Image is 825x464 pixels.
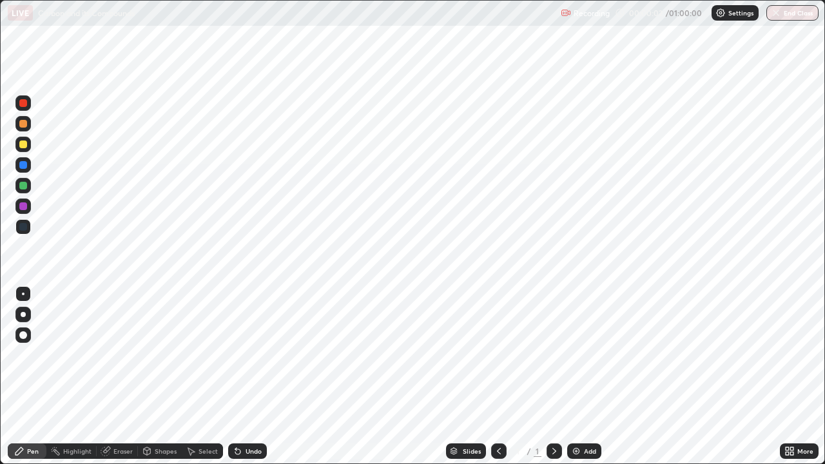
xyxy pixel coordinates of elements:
div: Slides [463,448,481,454]
img: class-settings-icons [715,8,726,18]
img: end-class-cross [771,8,781,18]
div: More [797,448,813,454]
div: Highlight [63,448,92,454]
button: End Class [766,5,819,21]
p: Settings [728,10,753,16]
div: Add [584,448,596,454]
p: ⁠Carbon and its Compounds [38,8,135,18]
div: Undo [246,448,262,454]
div: 1 [534,445,541,457]
p: Recording [574,8,610,18]
div: / [527,447,531,455]
img: recording.375f2c34.svg [561,8,571,18]
div: Shapes [155,448,177,454]
div: 1 [512,447,525,455]
div: Pen [27,448,39,454]
div: Select [199,448,218,454]
div: Eraser [113,448,133,454]
img: add-slide-button [571,446,581,456]
p: LIVE [12,8,29,18]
